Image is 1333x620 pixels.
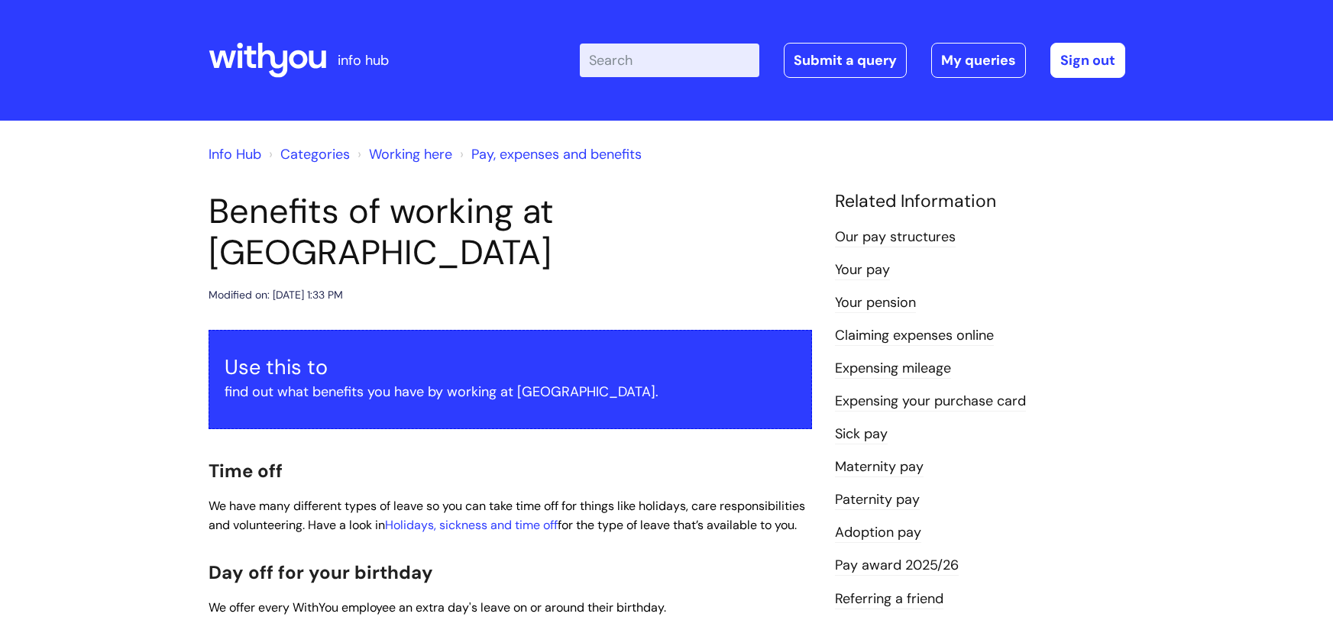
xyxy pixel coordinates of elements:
[354,142,452,166] li: Working here
[931,43,1026,78] a: My queries
[369,145,452,163] a: Working here
[338,48,389,73] p: info hub
[835,556,959,576] a: Pay award 2025/26
[1050,43,1125,78] a: Sign out
[209,459,283,483] span: Time off
[209,599,666,615] span: We offer every WithYou employee an extra day's leave on or around their birthday.
[835,425,888,444] a: Sick pay
[456,142,642,166] li: Pay, expenses and benefits
[835,457,924,477] a: Maternity pay
[209,560,433,584] span: Day off for your birthday
[835,293,916,313] a: Your pension
[209,145,261,163] a: Info Hub
[209,498,805,533] span: We have many different types of leave so you can take time off for things like holidays, care res...
[835,359,951,379] a: Expensing mileage
[225,355,796,379] h3: Use this to
[835,523,921,543] a: Adoption pay
[835,589,943,609] a: Referring a friend
[835,392,1026,412] a: Expensing your purchase card
[265,142,350,166] li: Solution home
[209,191,812,273] h1: Benefits of working at [GEOGRAPHIC_DATA]
[580,43,1125,78] div: | -
[835,191,1125,212] h4: Related Information
[225,379,796,404] p: find out what benefits you have by working at [GEOGRAPHIC_DATA].
[784,43,907,78] a: Submit a query
[835,260,890,280] a: Your pay
[580,44,759,77] input: Search
[280,145,350,163] a: Categories
[385,517,558,533] a: Holidays, sickness and time off
[471,145,642,163] a: Pay, expenses and benefits
[835,490,920,510] a: Paternity pay
[835,326,994,346] a: Claiming expenses online
[835,228,956,247] a: Our pay structures
[209,286,343,305] div: Modified on: [DATE] 1:33 PM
